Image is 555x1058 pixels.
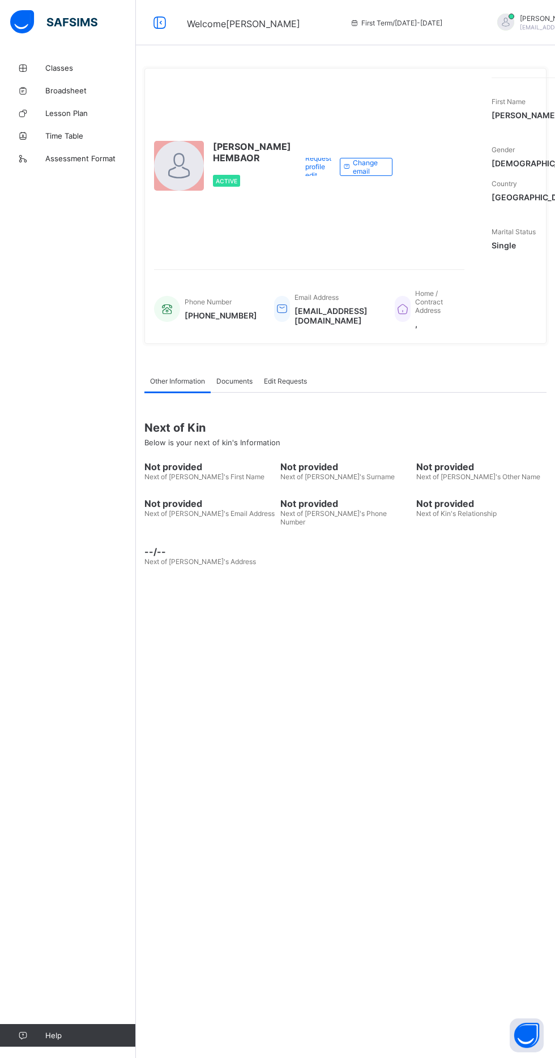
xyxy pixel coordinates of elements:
[216,377,253,385] span: Documents
[45,131,136,140] span: Time Table
[280,472,395,481] span: Next of [PERSON_NAME]'s Surname
[45,86,136,95] span: Broadsheet
[144,472,264,481] span: Next of [PERSON_NAME]'s First Name
[187,18,300,29] span: Welcome [PERSON_NAME]
[416,498,547,509] span: Not provided
[280,461,411,472] span: Not provided
[492,97,526,106] span: First Name
[294,306,378,325] span: [EMAIL_ADDRESS][DOMAIN_NAME]
[45,63,136,72] span: Classes
[10,10,97,34] img: safsims
[150,377,205,385] span: Other Information
[185,311,257,320] span: [PHONE_NUMBER]
[144,438,280,447] span: Below is your next of kin's Information
[280,509,387,526] span: Next of [PERSON_NAME]'s Phone Number
[144,498,275,509] span: Not provided
[216,178,237,184] span: Active
[45,109,136,118] span: Lesson Plan
[185,298,232,306] span: Phone Number
[144,421,547,435] span: Next of Kin
[350,19,442,27] span: session/term information
[353,158,383,175] span: Change email
[294,293,339,302] span: Email Address
[415,289,443,315] span: Home / Contract Address
[144,509,275,518] span: Next of [PERSON_NAME]'s Email Address
[144,461,275,472] span: Not provided
[416,509,497,518] span: Next of Kin's Relationship
[415,319,453,329] span: ,
[416,472,540,481] span: Next of [PERSON_NAME]'s Other Name
[144,557,256,566] span: Next of [PERSON_NAME]'s Address
[213,141,291,164] span: [PERSON_NAME] HEMBAOR
[416,461,547,472] span: Not provided
[492,227,536,236] span: Marital Status
[492,145,515,154] span: Gender
[280,498,411,509] span: Not provided
[45,1031,135,1040] span: Help
[264,377,307,385] span: Edit Requests
[492,179,517,188] span: Country
[45,154,136,163] span: Assessment Format
[305,154,331,179] span: Request profile edit
[510,1018,544,1052] button: Open asap
[144,546,275,557] span: --/--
